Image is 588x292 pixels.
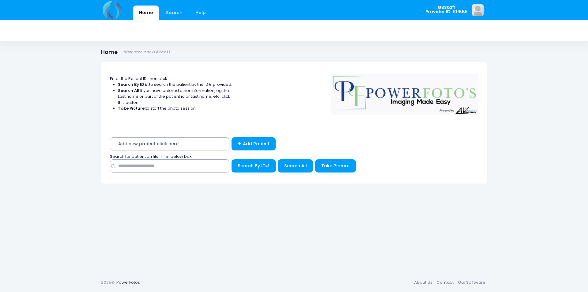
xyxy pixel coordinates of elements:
[232,159,276,173] button: Search By ID#
[110,137,229,150] span: Add new patient click here
[238,163,269,169] span: Search By ID#
[278,159,313,173] button: Search All
[284,163,307,169] span: Search All
[434,277,456,288] a: Contact
[315,159,356,173] button: Take Picture
[124,50,170,55] small: Welcome back
[110,154,192,159] span: Search for patient on file : fill in below box;
[116,279,140,285] a: PowerFotos
[110,76,167,82] span: Enter the Patient ID, then click
[160,6,188,20] a: Search
[118,82,232,88] li: to search the patient by the ID# provided.
[101,49,170,55] h1: Home
[472,4,484,16] img: image
[412,277,434,288] a: About Us
[232,137,276,150] a: Add Patient
[328,70,481,115] img: Logo
[456,277,487,288] a: Our Software
[321,163,349,169] span: Take Picture
[190,6,212,20] a: Help
[154,49,170,55] strong: GBStaff
[118,88,232,106] li: If you have entered other information, eg the Last name or part of the patient id or Last name, e...
[118,82,149,87] strong: Search By ID#:
[118,105,232,112] li: to start the photo session.
[101,279,115,285] span: 2025©
[133,6,159,20] a: Home
[425,5,468,14] span: GBStaff Provider ID: 101885
[118,105,145,111] strong: Take Picture:
[118,88,140,93] strong: Search All:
